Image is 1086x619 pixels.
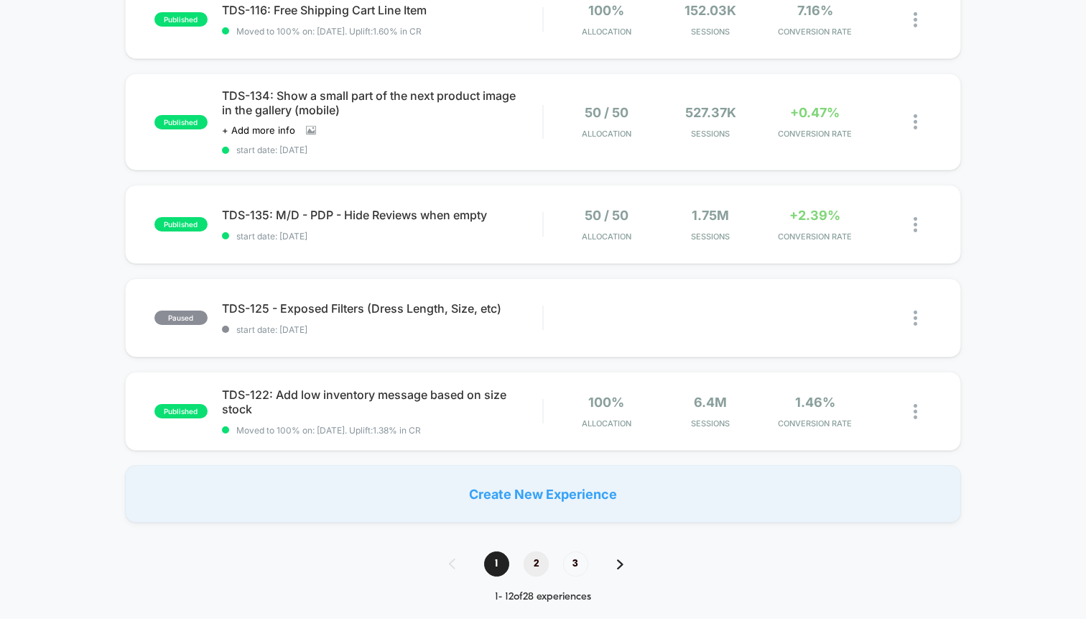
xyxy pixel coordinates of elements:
span: start date: [DATE] [222,145,542,155]
img: close [914,114,917,129]
span: + Add more info [222,124,295,136]
span: published [154,115,208,129]
span: 100% [588,3,624,18]
span: Sessions [662,231,759,242]
span: CONVERSION RATE [766,27,863,37]
div: 1 - 12 of 28 experiences [435,591,652,603]
span: 100% [588,395,624,410]
span: TDS-125 - Exposed Filters (Dress Length, Size, etc) [222,301,542,316]
span: TDS-122: Add low inventory message based on size stock [222,388,542,416]
span: CONVERSION RATE [766,129,863,139]
img: close [914,12,917,27]
img: close [914,404,917,419]
div: Create New Experience [125,465,961,523]
span: start date: [DATE] [222,231,542,242]
span: TDS-134: Show a small part of the next product image in the gallery (mobile) [222,88,542,117]
span: Allocation [582,231,631,242]
span: CONVERSION RATE [766,231,863,242]
img: pagination forward [617,559,623,569]
span: Moved to 100% on: [DATE] . Uplift: 1.60% in CR [236,26,422,37]
span: published [154,404,208,418]
span: CONVERSION RATE [766,418,863,428]
span: 152.03k [684,3,736,18]
span: TDS-116: Free Shipping Cart Line Item [222,3,542,17]
span: paused [154,311,208,325]
span: Sessions [662,418,759,428]
span: 6.4M [694,395,727,410]
span: Allocation [582,129,631,139]
span: 2 [524,551,549,577]
span: Allocation [582,27,631,37]
span: 527.37k [685,105,736,120]
span: 7.16% [797,3,833,18]
span: 1.75M [692,208,729,223]
span: Sessions [662,27,759,37]
span: Allocation [582,418,631,428]
img: close [914,311,917,326]
span: published [154,217,208,231]
span: 50 / 50 [585,208,628,223]
span: Sessions [662,129,759,139]
span: Moved to 100% on: [DATE] . Uplift: 1.38% in CR [236,425,421,436]
span: TDS-135: M/D - PDP - Hide Reviews when empty [222,208,542,222]
span: 3 [563,551,588,577]
span: start date: [DATE] [222,324,542,335]
span: published [154,12,208,27]
span: 50 / 50 [585,105,628,120]
span: 1.46% [795,395,835,410]
span: 1 [484,551,509,577]
img: close [914,217,917,232]
span: +2.39% [789,208,840,223]
span: +0.47% [790,105,840,120]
